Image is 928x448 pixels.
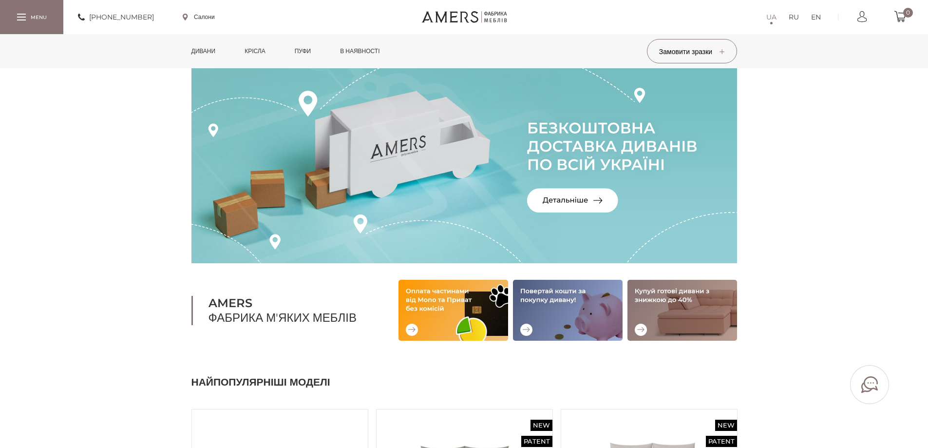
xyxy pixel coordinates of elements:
[184,34,223,68] a: Дивани
[659,47,724,56] span: Замовити зразки
[333,34,387,68] a: в наявності
[521,436,552,447] span: Patent
[78,11,154,23] a: [PHONE_NUMBER]
[513,280,623,341] img: Повертай кошти за покупку дивану
[398,280,508,341] img: Оплата частинами від Mono та Приват без комісій
[208,296,374,311] b: AMERS
[647,39,737,63] button: Замовити зразки
[811,11,821,23] a: EN
[706,436,737,447] span: Patent
[183,13,215,21] a: Салони
[530,420,552,431] span: New
[287,34,319,68] a: Пуфи
[237,34,272,68] a: Крісла
[903,8,913,18] span: 0
[715,420,737,431] span: New
[191,296,374,325] h1: Фабрика м'яких меблів
[191,375,737,390] h2: Найпопулярніші моделі
[627,280,737,341] img: Купуй готові дивани зі знижкою до 40%
[789,11,799,23] a: RU
[766,11,776,23] a: UA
